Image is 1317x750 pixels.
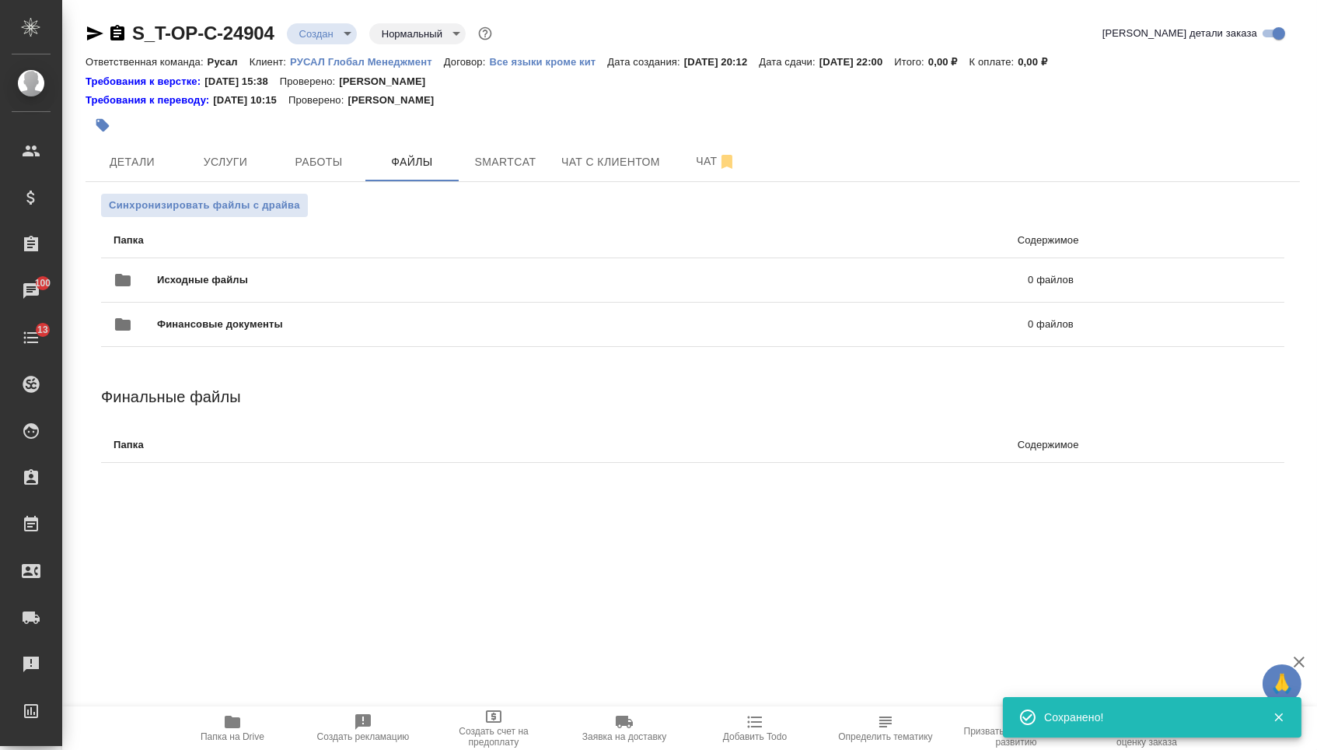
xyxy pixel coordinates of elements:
[369,23,466,44] div: Создан
[684,56,760,68] p: [DATE] 20:12
[114,437,581,453] p: Папка
[894,56,927,68] p: Итого:
[101,194,308,217] button: Синхронизировать файлы с драйва
[428,706,559,750] button: Создать счет на предоплату
[819,56,895,68] p: [DATE] 22:00
[969,56,1018,68] p: К оплате:
[928,56,969,68] p: 0,00 ₽
[280,74,340,89] p: Проверено:
[317,731,410,742] span: Создать рекламацию
[250,56,290,68] p: Клиент:
[4,318,58,357] a: 13
[114,233,581,248] p: Папка
[28,322,58,338] span: 13
[201,731,264,742] span: Папка на Drive
[559,706,690,750] button: Заявка на доставку
[132,23,274,44] a: S_T-OP-C-24904
[444,56,490,68] p: Договор:
[204,74,280,89] p: [DATE] 15:38
[561,152,660,172] span: Чат с клиентом
[26,275,61,291] span: 100
[489,54,607,68] a: Все языки кроме кит
[208,56,250,68] p: Русал
[375,152,449,172] span: Файлы
[489,56,607,68] p: Все языки кроме кит
[157,272,638,288] span: Исходные файлы
[157,317,655,332] span: Финансовые документы
[108,24,127,43] button: Скопировать ссылку
[290,56,444,68] p: РУСАЛ Глобал Менеджмент
[607,56,683,68] p: Дата создания:
[281,152,356,172] span: Работы
[438,726,550,748] span: Создать счет на предоплату
[4,272,58,310] a: 100
[1018,56,1059,68] p: 0,00 ₽
[475,23,495,44] button: Доп статусы указывают на важность/срочность заказа
[348,93,445,108] p: [PERSON_NAME]
[1263,664,1301,703] button: 🙏
[820,706,951,750] button: Определить тематику
[109,198,300,213] span: Синхронизировать файлы с драйва
[95,152,169,172] span: Детали
[86,74,204,89] div: Нажми, чтобы открыть папку с инструкцией
[167,706,298,750] button: Папка на Drive
[377,27,447,40] button: Нормальный
[468,152,543,172] span: Smartcat
[690,706,820,750] button: Добавить Todo
[655,317,1074,332] p: 0 файлов
[951,706,1081,750] button: Призвать менеджера по развитию
[638,272,1074,288] p: 0 файлов
[104,306,141,343] button: folder
[86,93,213,108] a: Требования к переводу:
[287,23,357,44] div: Создан
[1102,26,1257,41] span: [PERSON_NAME] детали заказа
[1269,668,1295,700] span: 🙏
[838,731,932,742] span: Определить тематику
[188,152,263,172] span: Услуги
[679,152,753,171] span: Чат
[581,437,1079,453] p: Содержимое
[339,74,437,89] p: [PERSON_NAME]
[290,54,444,68] a: РУСАЛ Глобал Менеджмент
[1044,710,1249,725] div: Сохранено!
[86,56,208,68] p: Ответственная команда:
[101,388,241,405] span: Финальные файлы
[1263,710,1294,724] button: Закрыть
[295,27,338,40] button: Создан
[723,731,787,742] span: Добавить Todo
[104,261,141,299] button: folder
[86,24,104,43] button: Скопировать ссылку для ЯМессенджера
[298,706,428,750] button: Создать рекламацию
[86,74,204,89] a: Требования к верстке:
[582,731,666,742] span: Заявка на доставку
[718,152,736,171] svg: Отписаться
[86,93,213,108] div: Нажми, чтобы открыть папку с инструкцией
[213,93,288,108] p: [DATE] 10:15
[759,56,819,68] p: Дата сдачи:
[960,726,1072,748] span: Призвать менеджера по развитию
[288,93,348,108] p: Проверено:
[86,108,120,142] button: Добавить тэг
[581,233,1079,248] p: Содержимое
